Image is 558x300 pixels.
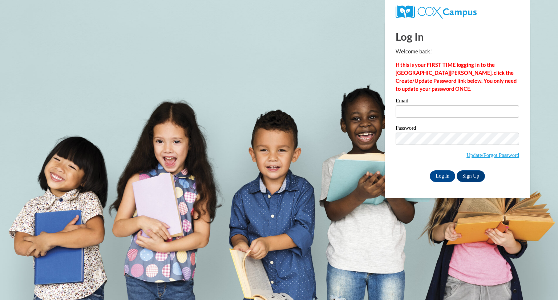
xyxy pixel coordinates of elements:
strong: If this is your FIRST TIME logging in to the [GEOGRAPHIC_DATA][PERSON_NAME], click the Create/Upd... [396,62,517,92]
a: COX Campus [396,8,477,15]
label: Email [396,98,519,105]
a: Sign Up [457,170,485,182]
h1: Log In [396,29,519,44]
img: COX Campus [396,5,477,19]
a: Update/Forgot Password [466,152,519,158]
label: Password [396,125,519,133]
p: Welcome back! [396,48,519,56]
input: Log In [430,170,455,182]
